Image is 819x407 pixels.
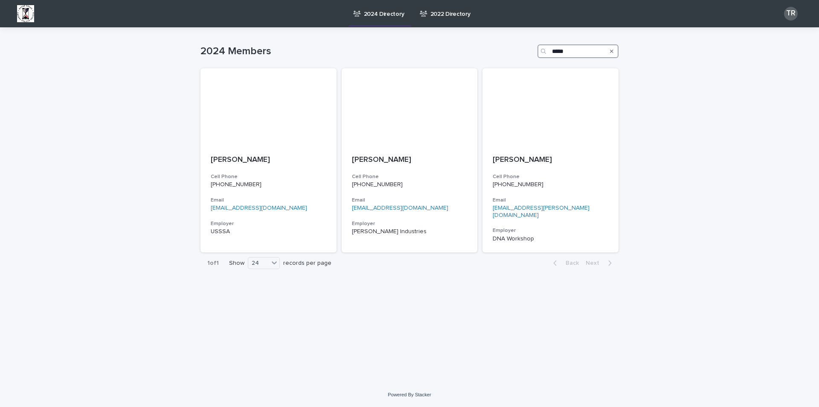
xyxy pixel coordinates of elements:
[248,259,269,268] div: 24
[211,205,307,211] a: [EMAIL_ADDRESS][DOMAIN_NAME]
[493,227,608,234] h3: Employer
[200,253,226,274] p: 1 of 1
[211,155,326,165] p: [PERSON_NAME]
[784,7,798,20] div: TR
[211,220,326,227] h3: Employer
[352,205,448,211] a: [EMAIL_ADDRESS][DOMAIN_NAME]
[546,259,582,267] button: Back
[352,220,468,227] h3: Employer
[388,392,431,397] a: Powered By Stacker
[17,5,34,22] img: BsxibNoaTPe9uU9VL587
[211,173,326,180] h3: Cell Phone
[342,68,478,252] a: [PERSON_NAME]Cell Phone[PHONE_NUMBER]Email[EMAIL_ADDRESS][DOMAIN_NAME]Employer[PERSON_NAME] Indus...
[493,173,608,180] h3: Cell Phone
[561,260,579,266] span: Back
[283,260,331,267] p: records per page
[352,228,468,235] p: [PERSON_NAME] Industries
[352,182,403,187] a: [PHONE_NUMBER]
[586,260,604,266] span: Next
[582,259,619,267] button: Next
[352,155,468,165] p: [PERSON_NAME]
[352,173,468,180] h3: Cell Phone
[493,182,543,187] a: [PHONE_NUMBER]
[211,182,261,187] a: [PHONE_NUMBER]
[482,68,619,252] a: [PERSON_NAME]Cell Phone[PHONE_NUMBER]Email[EMAIL_ADDRESS][PERSON_NAME][DOMAIN_NAME]EmployerDNA Wo...
[211,197,326,204] h3: Email
[352,197,468,204] h3: Email
[493,205,590,218] a: [EMAIL_ADDRESS][PERSON_NAME][DOMAIN_NAME]
[229,260,244,267] p: Show
[200,68,337,252] a: [PERSON_NAME]Cell Phone[PHONE_NUMBER]Email[EMAIL_ADDRESS][DOMAIN_NAME]EmployerUSSSA
[493,155,608,165] p: [PERSON_NAME]
[493,235,608,243] p: DNA Workshop
[537,44,619,58] input: Search
[211,228,326,235] p: USSSA
[200,45,534,58] h1: 2024 Members
[493,197,608,204] h3: Email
